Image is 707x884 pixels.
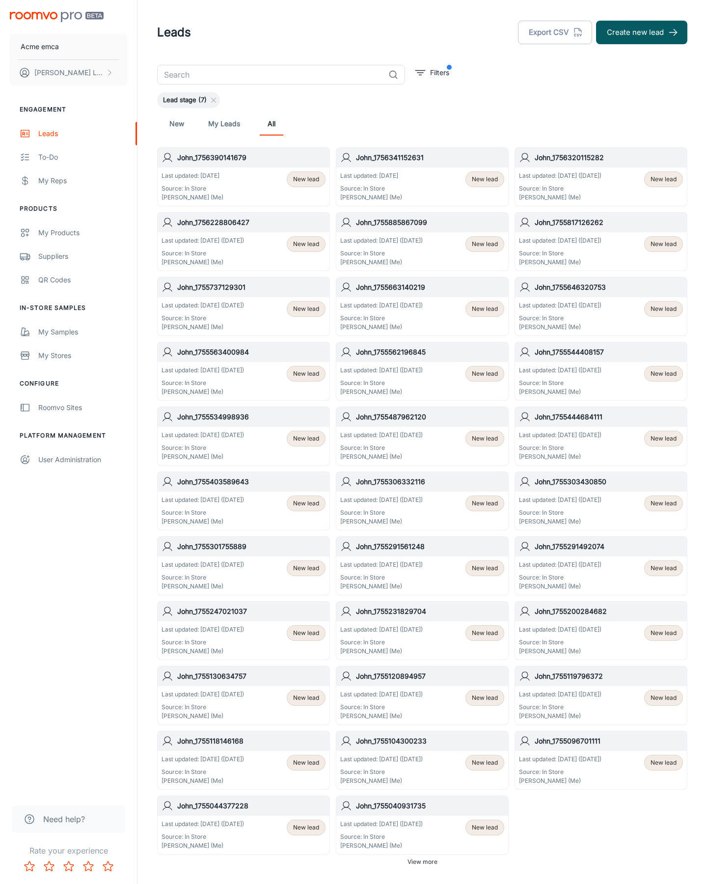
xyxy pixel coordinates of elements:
p: Source: In Store [519,573,601,582]
p: [PERSON_NAME] (Me) [162,841,244,850]
p: Source: In Store [519,184,601,193]
p: [PERSON_NAME] (Me) [162,582,244,591]
span: New lead [472,564,498,573]
span: New lead [472,758,498,767]
h6: John_1755737129301 [177,282,326,293]
p: Source: In Store [162,443,244,452]
p: Source: In Store [162,573,244,582]
a: All [260,112,283,136]
a: John_1756228806427Last updated: [DATE] ([DATE])Source: In Store[PERSON_NAME] (Me)New lead [157,212,330,271]
h6: John_1755130634757 [177,671,326,682]
div: Suppliers [38,251,127,262]
button: Rate 5 star [98,856,118,876]
p: [PERSON_NAME] (Me) [162,712,244,720]
h6: John_1755291561248 [356,541,504,552]
p: Source: In Store [519,379,601,387]
p: Source: In Store [340,703,423,712]
p: Last updated: [DATE] ([DATE]) [162,496,244,504]
h6: John_1755096701111 [535,736,683,746]
p: [PERSON_NAME] (Me) [519,712,601,720]
p: [PERSON_NAME] (Me) [340,387,423,396]
p: Source: In Store [162,508,244,517]
a: John_1755291492074Last updated: [DATE] ([DATE])Source: In Store[PERSON_NAME] (Me)New lead [515,536,687,595]
span: New lead [293,564,319,573]
a: John_1755104300233Last updated: [DATE] ([DATE])Source: In Store[PERSON_NAME] (Me)New lead [336,731,509,790]
span: New lead [293,175,319,184]
span: New lead [472,175,498,184]
p: Rate your experience [8,845,129,856]
a: John_1756320115282Last updated: [DATE] ([DATE])Source: In Store[PERSON_NAME] (Me)New lead [515,147,687,206]
span: New lead [472,693,498,702]
span: Lead stage (7) [157,95,213,105]
p: Last updated: [DATE] ([DATE]) [162,431,244,440]
h6: John_1755119796372 [535,671,683,682]
h6: John_1755306332116 [356,476,504,487]
h6: John_1755040931735 [356,801,504,811]
p: Last updated: [DATE] ([DATE]) [340,625,423,634]
p: Source: In Store [162,638,244,647]
p: Last updated: [DATE] ([DATE]) [340,366,423,375]
span: New lead [293,434,319,443]
p: Last updated: [DATE] ([DATE]) [162,690,244,699]
a: John_1755130634757Last updated: [DATE] ([DATE])Source: In Store[PERSON_NAME] (Me)New lead [157,666,330,725]
button: Export CSV [518,21,592,44]
h6: John_1755104300233 [356,736,504,746]
span: New lead [651,499,677,508]
p: Last updated: [DATE] ([DATE]) [519,431,601,440]
input: Search [157,65,384,84]
p: [PERSON_NAME] (Me) [519,517,601,526]
div: My Stores [38,350,127,361]
p: Source: In Store [162,249,244,258]
p: [PERSON_NAME] (Me) [340,323,423,331]
button: Acme emca [10,34,127,59]
span: New lead [293,629,319,637]
h6: John_1755663140219 [356,282,504,293]
a: John_1755885867099Last updated: [DATE] ([DATE])Source: In Store[PERSON_NAME] (Me)New lead [336,212,509,271]
h6: John_1755646320753 [535,282,683,293]
a: John_1755403589643Last updated: [DATE] ([DATE])Source: In Store[PERSON_NAME] (Me)New lead [157,471,330,530]
p: Source: In Store [340,249,423,258]
h6: John_1755200284682 [535,606,683,617]
h6: John_1755118146168 [177,736,326,746]
span: New lead [651,304,677,313]
p: Last updated: [DATE] ([DATE]) [162,301,244,310]
p: Source: In Store [162,379,244,387]
p: Source: In Store [340,379,423,387]
button: Rate 4 star [79,856,98,876]
h1: Leads [157,24,191,41]
p: [PERSON_NAME] (Me) [162,517,244,526]
h6: John_1755487962120 [356,412,504,422]
a: John_1755534998936Last updated: [DATE] ([DATE])Source: In Store[PERSON_NAME] (Me)New lead [157,407,330,466]
a: John_1755096701111Last updated: [DATE] ([DATE])Source: In Store[PERSON_NAME] (Me)New lead [515,731,687,790]
div: To-do [38,152,127,163]
h6: John_1756228806427 [177,217,326,228]
h6: John_1755231829704 [356,606,504,617]
h6: John_1755301755889 [177,541,326,552]
div: My Reps [38,175,127,186]
p: [PERSON_NAME] (Me) [519,647,601,656]
p: Last updated: [DATE] ([DATE]) [340,301,423,310]
span: New lead [472,629,498,637]
p: Last updated: [DATE] [340,171,402,180]
a: John_1755044377228Last updated: [DATE] ([DATE])Source: In Store[PERSON_NAME] (Me)New lead [157,796,330,855]
p: Last updated: [DATE] ([DATE]) [519,560,601,569]
span: New lead [293,240,319,249]
p: [PERSON_NAME] (Me) [162,387,244,396]
p: Source: In Store [162,768,244,776]
div: My Products [38,227,127,238]
span: New lead [293,499,319,508]
div: My Samples [38,327,127,337]
p: Source: In Store [519,703,601,712]
p: Acme emca [21,41,59,52]
p: Source: In Store [519,314,601,323]
p: Last updated: [DATE] ([DATE]) [340,431,423,440]
p: [PERSON_NAME] (Me) [519,193,601,202]
p: Source: In Store [162,314,244,323]
p: [PERSON_NAME] (Me) [519,387,601,396]
a: John_1755231829704Last updated: [DATE] ([DATE])Source: In Store[PERSON_NAME] (Me)New lead [336,601,509,660]
span: New lead [293,758,319,767]
p: Source: In Store [340,508,423,517]
p: Source: In Store [519,638,601,647]
p: [PERSON_NAME] (Me) [340,582,423,591]
p: Last updated: [DATE] ([DATE]) [340,690,423,699]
